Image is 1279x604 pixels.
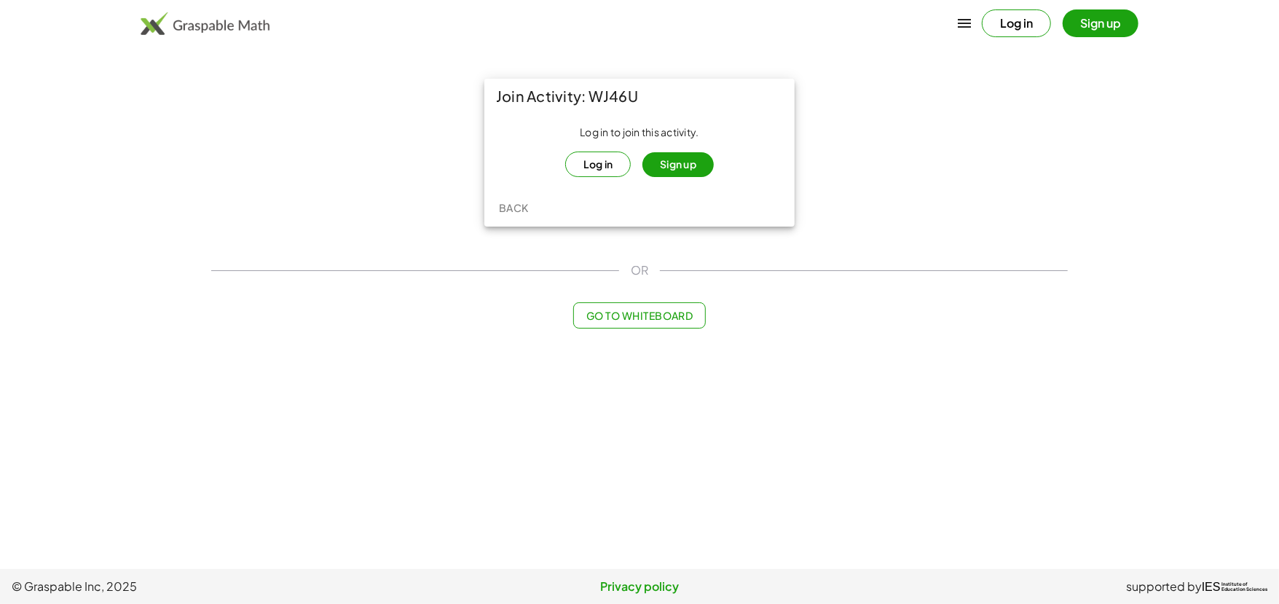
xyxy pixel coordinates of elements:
a: IESInstitute ofEducation Sciences [1202,578,1267,595]
div: Join Activity: WJ46U [484,79,795,114]
span: Institute of Education Sciences [1221,582,1267,592]
span: Go to Whiteboard [586,309,693,322]
div: Log in to join this activity. [496,125,783,177]
button: Go to Whiteboard [573,302,705,329]
a: Privacy policy [430,578,849,595]
span: OR [631,262,648,279]
span: © Graspable Inc, 2025 [12,578,430,595]
button: Log in [982,9,1051,37]
button: Back [490,195,537,221]
button: Log in [565,152,631,177]
span: IES [1202,580,1221,594]
button: Sign up [1063,9,1138,37]
button: Sign up [642,152,714,177]
span: Back [498,201,528,214]
span: supported by [1126,578,1202,595]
